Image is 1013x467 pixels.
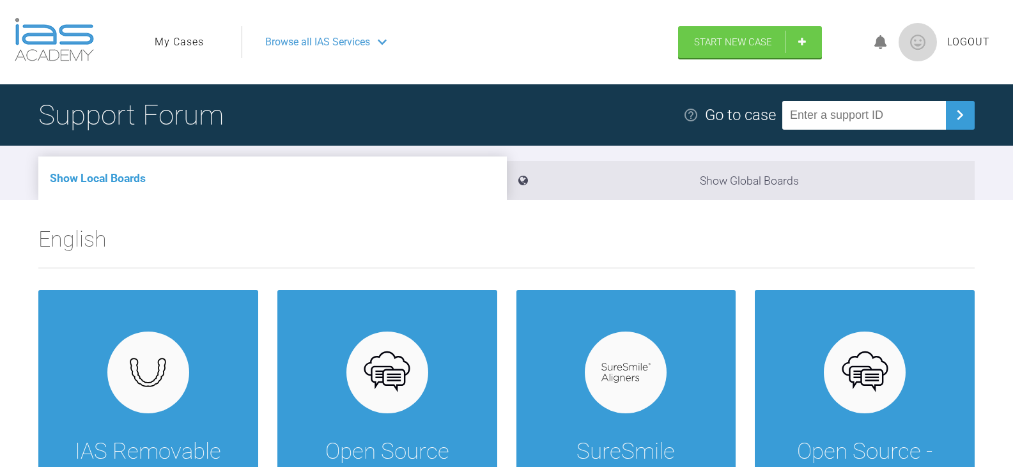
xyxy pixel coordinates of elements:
h1: Support Forum [38,93,224,137]
img: suresmile.935bb804.svg [601,363,651,383]
img: opensource.6e495855.svg [362,348,412,397]
li: Show Global Boards [507,161,975,200]
h2: English [38,222,975,268]
li: Show Local Boards [38,157,507,200]
input: Enter a support ID [782,101,946,130]
img: opensource.6e495855.svg [840,348,890,397]
img: profile.png [899,23,937,61]
img: logo-light.3e3ef733.png [15,18,94,61]
img: help.e70b9f3d.svg [683,107,699,123]
span: Start New Case [694,36,772,48]
span: Browse all IAS Services [265,34,370,50]
img: removables.927eaa4e.svg [123,354,173,391]
a: Start New Case [678,26,822,58]
a: Logout [947,34,990,50]
img: chevronRight.28bd32b0.svg [950,105,970,125]
a: My Cases [155,34,204,50]
div: Go to case [705,103,776,127]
